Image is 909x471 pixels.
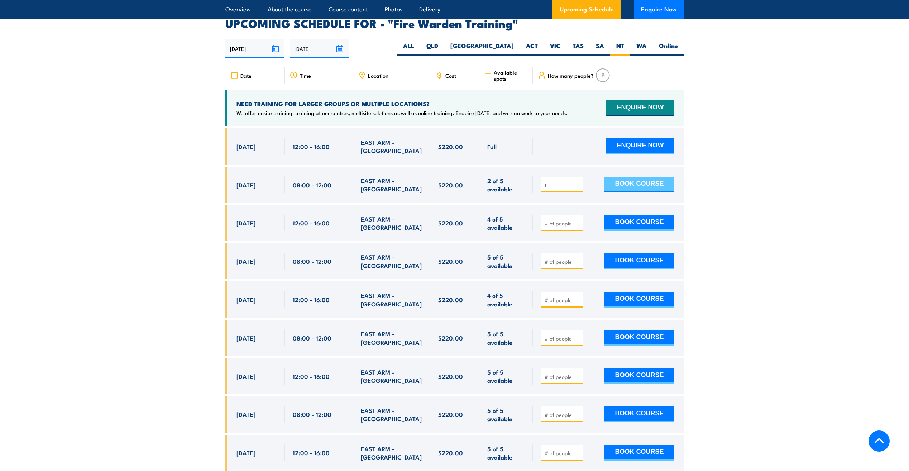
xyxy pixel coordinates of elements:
span: 12:00 - 16:00 [293,295,330,304]
label: ALL [397,42,420,56]
span: EAST ARM - [GEOGRAPHIC_DATA] [361,291,422,308]
span: Full [487,142,497,151]
span: [DATE] [236,257,255,265]
span: [DATE] [236,410,255,418]
span: 08:00 - 12:00 [293,181,331,189]
label: TAS [566,42,590,56]
span: EAST ARM - [GEOGRAPHIC_DATA] [361,215,422,232]
span: Time [300,72,311,78]
span: 5 of 5 available [487,253,525,270]
input: From date [225,39,284,58]
span: $220.00 [438,219,463,227]
span: 4 of 5 available [487,215,525,232]
span: $220.00 [438,334,463,342]
span: 12:00 - 16:00 [293,219,330,227]
span: 08:00 - 12:00 [293,334,331,342]
label: QLD [420,42,444,56]
span: [DATE] [236,181,255,189]
span: Date [240,72,252,78]
span: EAST ARM - [GEOGRAPHIC_DATA] [361,406,422,423]
label: SA [590,42,610,56]
button: BOOK COURSE [604,215,674,231]
button: BOOK COURSE [604,406,674,422]
span: Cost [445,72,456,78]
span: EAST ARM - [GEOGRAPHIC_DATA] [361,138,422,155]
label: WA [630,42,653,56]
span: $220.00 [438,410,463,418]
span: [DATE] [236,334,255,342]
label: ACT [520,42,544,56]
span: 5 of 5 available [487,406,525,423]
span: $220.00 [438,372,463,380]
span: Available spots [494,69,528,81]
span: [DATE] [236,295,255,304]
button: BOOK COURSE [604,177,674,192]
span: How many people? [548,72,594,78]
span: $220.00 [438,257,463,265]
label: Online [653,42,684,56]
span: EAST ARM - [GEOGRAPHIC_DATA] [361,444,422,461]
input: To date [290,39,349,58]
span: EAST ARM - [GEOGRAPHIC_DATA] [361,176,422,193]
span: $220.00 [438,181,463,189]
input: # of people [545,258,580,265]
input: # of people [545,296,580,304]
span: Location [368,72,388,78]
span: 5 of 5 available [487,329,525,346]
span: 08:00 - 12:00 [293,257,331,265]
span: [DATE] [236,448,255,457]
button: BOOK COURSE [604,368,674,384]
span: 4 of 5 available [487,291,525,308]
span: $220.00 [438,142,463,151]
input: # of people [545,182,580,189]
input: # of people [545,411,580,418]
span: $220.00 [438,295,463,304]
p: We offer onsite training, training at our centres, multisite solutions as well as online training... [236,109,568,116]
span: [DATE] [236,372,255,380]
span: [DATE] [236,142,255,151]
span: 12:00 - 16:00 [293,142,330,151]
h2: UPCOMING SCHEDULE FOR - "Fire Warden Training" [225,18,684,28]
input: # of people [545,449,580,457]
label: VIC [544,42,566,56]
input: # of people [545,335,580,342]
span: 12:00 - 16:00 [293,372,330,380]
label: [GEOGRAPHIC_DATA] [444,42,520,56]
span: EAST ARM - [GEOGRAPHIC_DATA] [361,253,422,270]
span: $220.00 [438,448,463,457]
span: 5 of 5 available [487,444,525,461]
h4: NEED TRAINING FOR LARGER GROUPS OR MULTIPLE LOCATIONS? [236,100,568,108]
label: NT [610,42,630,56]
button: ENQUIRE NOW [606,138,674,154]
span: 5 of 5 available [487,368,525,385]
button: BOOK COURSE [604,445,674,461]
button: BOOK COURSE [604,253,674,269]
input: # of people [545,220,580,227]
span: [DATE] [236,219,255,227]
button: BOOK COURSE [604,330,674,346]
span: EAST ARM - [GEOGRAPHIC_DATA] [361,368,422,385]
button: ENQUIRE NOW [606,100,674,116]
button: BOOK COURSE [604,292,674,308]
input: # of people [545,373,580,380]
span: 08:00 - 12:00 [293,410,331,418]
span: 12:00 - 16:00 [293,448,330,457]
span: 2 of 5 available [487,176,525,193]
span: EAST ARM - [GEOGRAPHIC_DATA] [361,329,422,346]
